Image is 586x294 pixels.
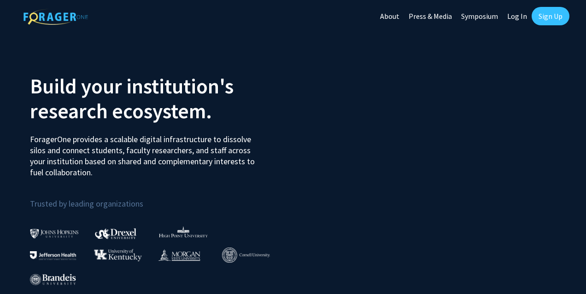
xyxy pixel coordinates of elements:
[30,185,286,211] p: Trusted by leading organizations
[30,229,79,238] img: Johns Hopkins University
[94,249,142,261] img: University of Kentucky
[159,226,208,237] img: High Point University
[158,249,200,261] img: Morgan State University
[532,7,569,25] a: Sign Up
[222,248,270,263] img: Cornell University
[30,274,76,285] img: Brandeis University
[30,127,255,178] p: ForagerOne provides a scalable digital infrastructure to dissolve silos and connect students, fac...
[30,251,76,260] img: Thomas Jefferson University
[95,228,136,239] img: Drexel University
[30,74,286,123] h2: Build your institution's research ecosystem.
[23,9,88,25] img: ForagerOne Logo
